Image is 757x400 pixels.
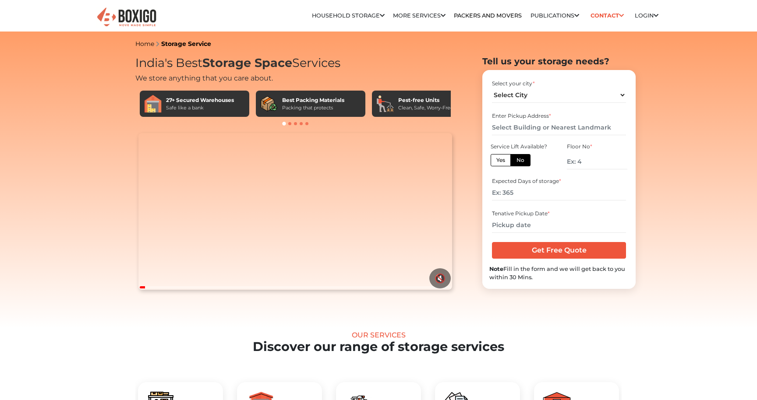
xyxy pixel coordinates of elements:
[587,9,626,22] a: Contact
[166,96,234,104] div: 27+ Secured Warehouses
[376,95,394,112] img: Pest-free Units
[491,143,551,151] div: Service Lift Available?
[531,12,579,19] a: Publications
[138,133,452,290] video: Your browser does not support the video tag.
[429,268,451,288] button: 🔇
[492,120,626,135] input: Select Building or Nearest Landmark
[96,7,157,28] img: Boxigo
[482,56,636,67] h2: Tell us your storage needs?
[144,95,162,112] img: 27+ Secured Warehouses
[491,154,511,166] label: Yes
[454,12,522,19] a: Packers and Movers
[567,143,627,151] div: Floor No
[161,40,211,48] a: Storage Service
[489,265,629,281] div: Fill in the form and we will get back to you within 30 Mins.
[492,210,626,218] div: Tenative Pickup Date
[135,74,273,82] span: We store anything that you care about.
[282,96,344,104] div: Best Packing Materials
[282,104,344,112] div: Packing that protects
[492,112,626,120] div: Enter Pickup Address
[510,154,531,166] label: No
[492,80,626,88] div: Select your city
[166,104,234,112] div: Safe like a bank
[567,154,627,169] input: Ex: 4
[202,56,292,70] span: Storage Space
[492,177,626,185] div: Expected Days of storage
[312,12,385,19] a: Household Storage
[393,12,446,19] a: More services
[492,185,626,200] input: Ex: 365
[135,40,154,48] a: Home
[492,218,626,233] input: Pickup date
[489,266,503,272] b: Note
[135,56,455,70] h1: India's Best Services
[398,104,453,112] div: Clean, Safe, Worry-Free
[635,12,658,19] a: Login
[492,242,626,259] input: Get Free Quote
[260,95,278,112] img: Best Packing Materials
[398,96,453,104] div: Pest-free Units
[30,339,727,354] h2: Discover our range of storage services
[30,331,727,339] div: Our Services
